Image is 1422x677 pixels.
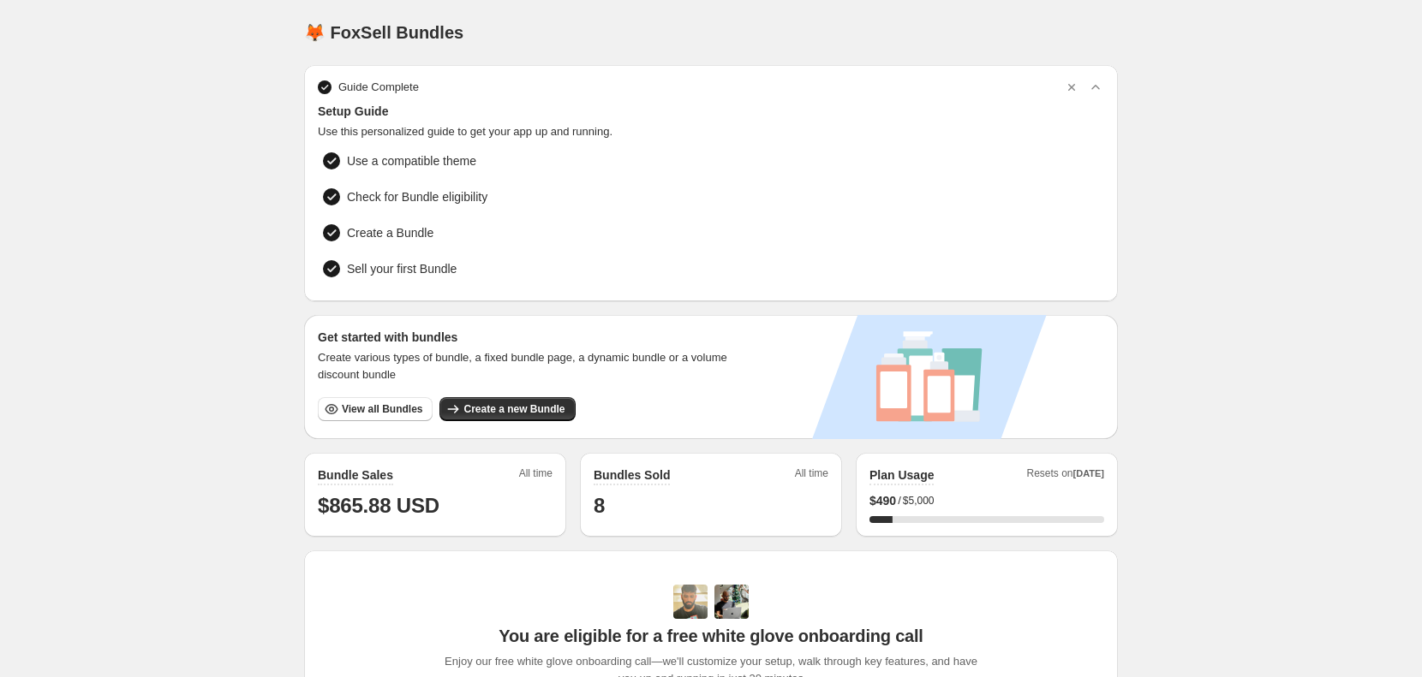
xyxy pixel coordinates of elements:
[318,349,744,383] span: Create various types of bundle, a fixed bundle page, a dynamic bundle or a volume discount bundle
[338,79,419,96] span: Guide Complete
[318,103,1104,120] span: Setup Guide
[903,494,935,508] span: $5,000
[318,329,744,346] h3: Get started with bundles
[795,466,828,485] span: All time
[439,397,575,421] button: Create a new Bundle
[499,626,923,646] span: You are eligible for a free white glove onboarding call
[519,466,553,485] span: All time
[318,397,433,421] button: View all Bundles
[347,188,487,205] span: Check for Bundle eligibility
[1073,468,1104,478] span: [DATE]
[1027,466,1105,485] span: Resets on
[347,152,476,169] span: Use a compatible theme
[869,492,1104,509] div: /
[347,260,457,277] span: Sell your first Bundle
[304,22,463,43] h1: 🦊 FoxSell Bundles
[869,466,934,484] h2: Plan Usage
[869,492,896,509] span: $ 490
[318,123,1104,140] span: Use this personalized guide to get your app up and running.
[318,466,393,484] h2: Bundle Sales
[594,492,828,520] h1: 8
[342,402,422,416] span: View all Bundles
[714,585,749,619] img: Prakhar
[347,224,433,241] span: Create a Bundle
[318,492,553,520] h1: $865.88 USD
[673,585,708,619] img: Adi
[594,466,670,484] h2: Bundles Sold
[463,402,565,416] span: Create a new Bundle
